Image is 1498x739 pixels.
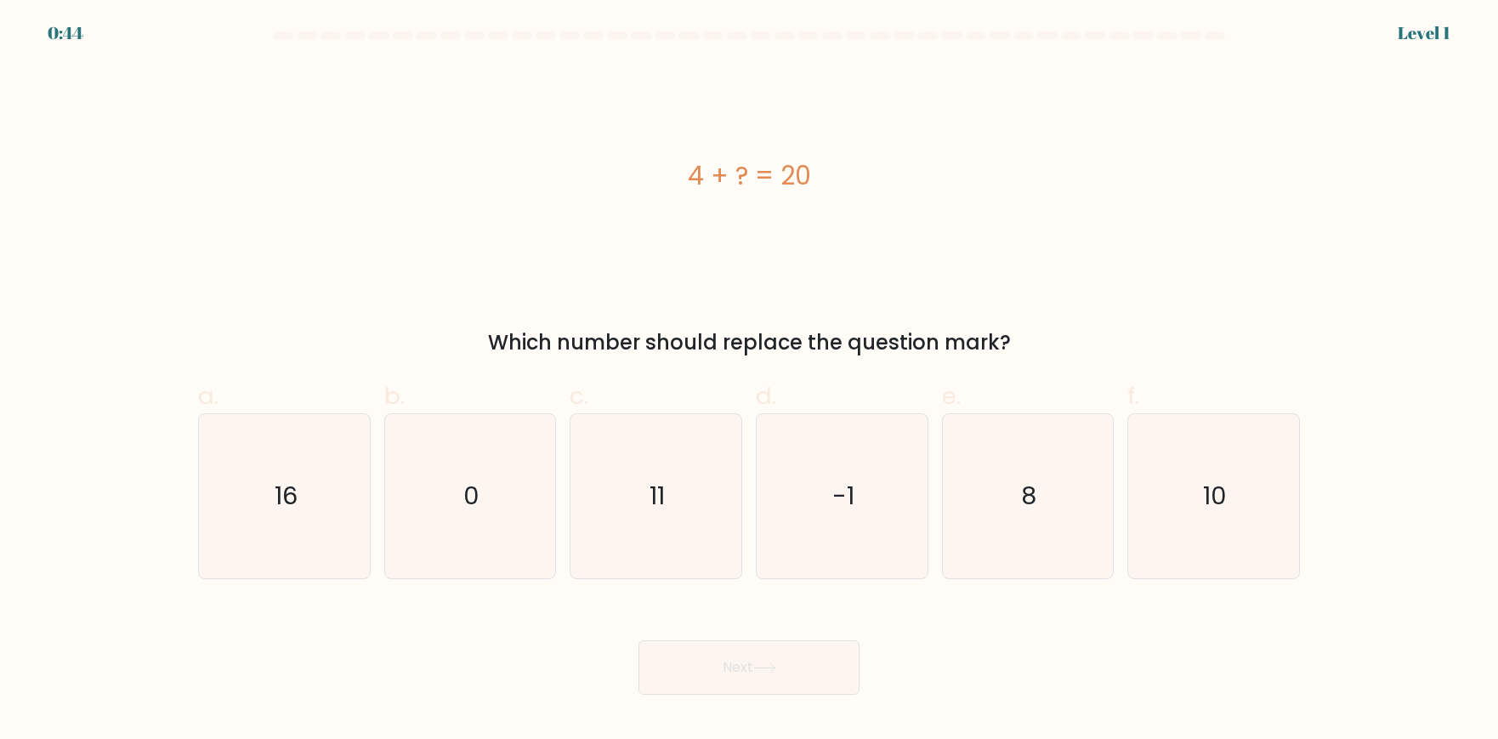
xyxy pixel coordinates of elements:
[1398,20,1450,46] div: Level 1
[1022,479,1037,513] text: 8
[650,479,666,513] text: 11
[756,379,776,412] span: d.
[1204,479,1228,513] text: 10
[832,479,854,513] text: -1
[942,379,961,412] span: e.
[638,640,860,695] button: Next
[384,379,405,412] span: b.
[198,156,1300,195] div: 4 + ? = 20
[570,379,588,412] span: c.
[48,20,83,46] div: 0:44
[275,479,298,513] text: 16
[1127,379,1139,412] span: f.
[463,479,479,513] text: 0
[208,327,1290,358] div: Which number should replace the question mark?
[198,379,218,412] span: a.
